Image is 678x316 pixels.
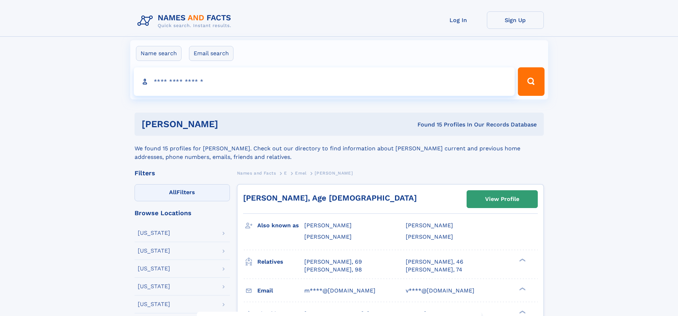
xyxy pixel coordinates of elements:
[406,222,453,229] span: [PERSON_NAME]
[134,67,515,96] input: search input
[237,169,276,177] a: Names and Facts
[135,170,230,176] div: Filters
[485,191,519,207] div: View Profile
[284,171,287,176] span: E
[295,169,306,177] a: Emel
[284,169,287,177] a: E
[517,286,526,291] div: ❯
[517,310,526,314] div: ❯
[243,193,417,202] a: [PERSON_NAME], Age [DEMOGRAPHIC_DATA]
[406,233,453,240] span: [PERSON_NAME]
[467,191,537,208] a: View Profile
[138,284,170,289] div: [US_STATE]
[304,222,352,229] span: [PERSON_NAME]
[136,46,182,61] label: Name search
[138,301,170,307] div: [US_STATE]
[169,189,177,196] span: All
[135,11,237,31] img: Logo Names and Facts
[304,233,352,240] span: [PERSON_NAME]
[142,120,318,129] h1: [PERSON_NAME]
[257,285,304,297] h3: Email
[295,171,306,176] span: Emel
[487,11,544,29] a: Sign Up
[135,210,230,216] div: Browse Locations
[138,248,170,254] div: [US_STATE]
[135,136,544,161] div: We found 15 profiles for [PERSON_NAME]. Check out our directory to find information about [PERSON...
[138,266,170,271] div: [US_STATE]
[406,266,462,274] a: [PERSON_NAME], 74
[315,171,353,176] span: [PERSON_NAME]
[138,230,170,236] div: [US_STATE]
[257,256,304,268] h3: Relatives
[304,258,362,266] a: [PERSON_NAME], 69
[304,266,362,274] a: [PERSON_NAME], 98
[406,258,463,266] a: [PERSON_NAME], 46
[517,258,526,262] div: ❯
[430,11,487,29] a: Log In
[518,67,544,96] button: Search Button
[135,184,230,201] label: Filters
[318,121,537,129] div: Found 15 Profiles In Our Records Database
[257,219,304,232] h3: Also known as
[189,46,233,61] label: Email search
